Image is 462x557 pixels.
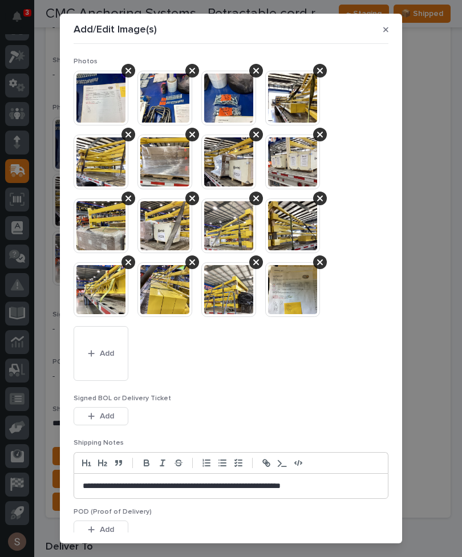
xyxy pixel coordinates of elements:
[74,509,152,515] span: POD (Proof of Delivery)
[100,411,114,421] span: Add
[74,440,124,446] span: Shipping Notes
[100,348,114,359] span: Add
[74,521,128,539] button: Add
[74,407,128,425] button: Add
[74,24,157,36] p: Add/Edit Image(s)
[74,395,171,402] span: Signed BOL or Delivery Ticket
[100,525,114,535] span: Add
[74,58,98,65] span: Photos
[74,326,128,381] button: Add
